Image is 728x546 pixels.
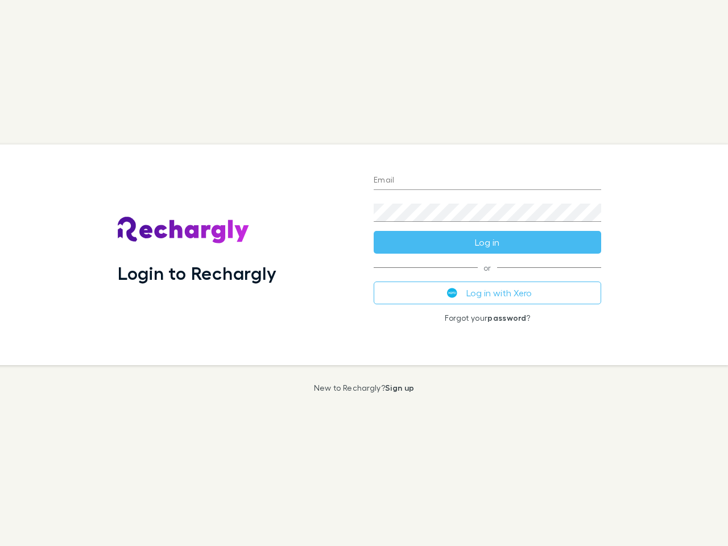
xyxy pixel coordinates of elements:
span: or [374,267,601,268]
h1: Login to Rechargly [118,262,276,284]
p: Forgot your ? [374,313,601,322]
img: Xero's logo [447,288,457,298]
img: Rechargly's Logo [118,217,250,244]
button: Log in [374,231,601,254]
button: Log in with Xero [374,282,601,304]
a: Sign up [385,383,414,392]
p: New to Rechargly? [314,383,415,392]
a: password [487,313,526,322]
